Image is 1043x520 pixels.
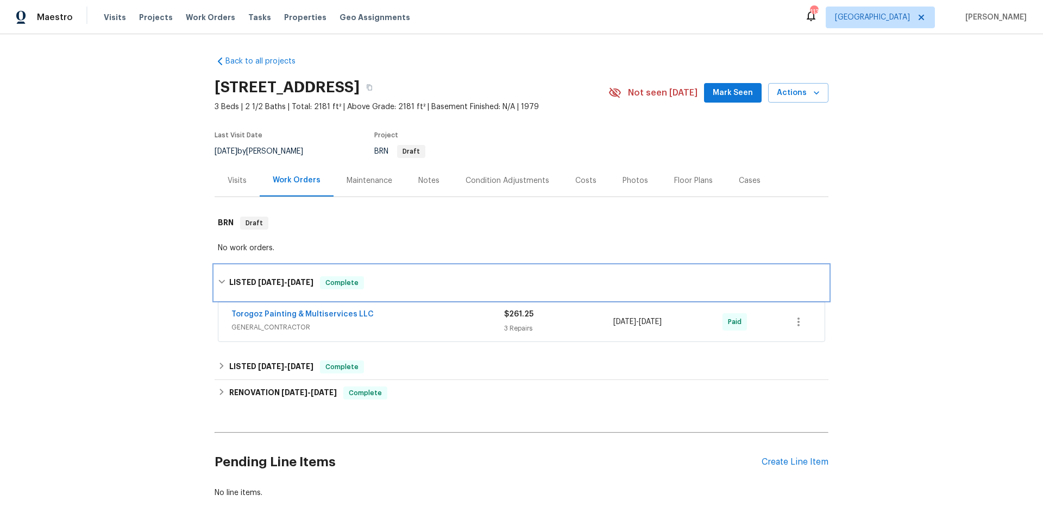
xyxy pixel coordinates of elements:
[340,12,410,23] span: Geo Assignments
[215,82,360,93] h2: [STREET_ADDRESS]
[273,175,321,186] div: Work Orders
[218,243,825,253] div: No work orders.
[321,277,363,288] span: Complete
[229,360,313,373] h6: LISTED
[504,310,533,318] span: $261.25
[229,276,313,289] h6: LISTED
[241,218,267,229] span: Draft
[215,487,828,498] div: No line items.
[835,12,910,23] span: [GEOGRAPHIC_DATA]
[961,12,1027,23] span: [PERSON_NAME]
[374,132,398,138] span: Project
[284,12,326,23] span: Properties
[186,12,235,23] span: Work Orders
[639,318,662,326] span: [DATE]
[215,145,316,158] div: by [PERSON_NAME]
[466,175,549,186] div: Condition Adjustments
[215,102,608,112] span: 3 Beds | 2 1/2 Baths | Total: 2181 ft² | Above Grade: 2181 ft² | Basement Finished: N/A | 1979
[418,175,439,186] div: Notes
[215,56,319,67] a: Back to all projects
[258,278,284,286] span: [DATE]
[258,363,284,370] span: [DATE]
[347,175,392,186] div: Maintenance
[215,354,828,380] div: LISTED [DATE]-[DATE]Complete
[613,316,662,327] span: -
[287,278,313,286] span: [DATE]
[623,175,648,186] div: Photos
[139,12,173,23] span: Projects
[810,7,818,17] div: 113
[777,86,820,100] span: Actions
[344,388,386,398] span: Complete
[258,363,313,370] span: -
[321,362,363,372] span: Complete
[281,389,337,396] span: -
[215,265,828,300] div: LISTED [DATE]-[DATE]Complete
[728,316,746,327] span: Paid
[762,457,828,467] div: Create Line Item
[674,175,713,186] div: Floor Plans
[215,132,262,138] span: Last Visit Date
[258,278,313,286] span: -
[215,206,828,240] div: BRN Draft
[215,148,237,155] span: [DATE]
[613,318,636,326] span: [DATE]
[104,12,126,23] span: Visits
[398,148,424,155] span: Draft
[311,389,337,396] span: [DATE]
[231,310,374,318] a: Torogoz Painting & Multiservices LLC
[575,175,596,186] div: Costs
[281,389,307,396] span: [DATE]
[215,437,762,487] h2: Pending Line Items
[229,386,337,399] h6: RENOVATION
[504,323,613,334] div: 3 Repairs
[248,14,271,21] span: Tasks
[739,175,761,186] div: Cases
[360,78,379,97] button: Copy Address
[704,83,762,103] button: Mark Seen
[37,12,73,23] span: Maestro
[231,322,504,333] span: GENERAL_CONTRACTOR
[713,86,753,100] span: Mark Seen
[228,175,247,186] div: Visits
[287,363,313,370] span: [DATE]
[218,217,234,230] h6: BRN
[215,380,828,406] div: RENOVATION [DATE]-[DATE]Complete
[768,83,828,103] button: Actions
[628,87,698,98] span: Not seen [DATE]
[374,148,425,155] span: BRN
